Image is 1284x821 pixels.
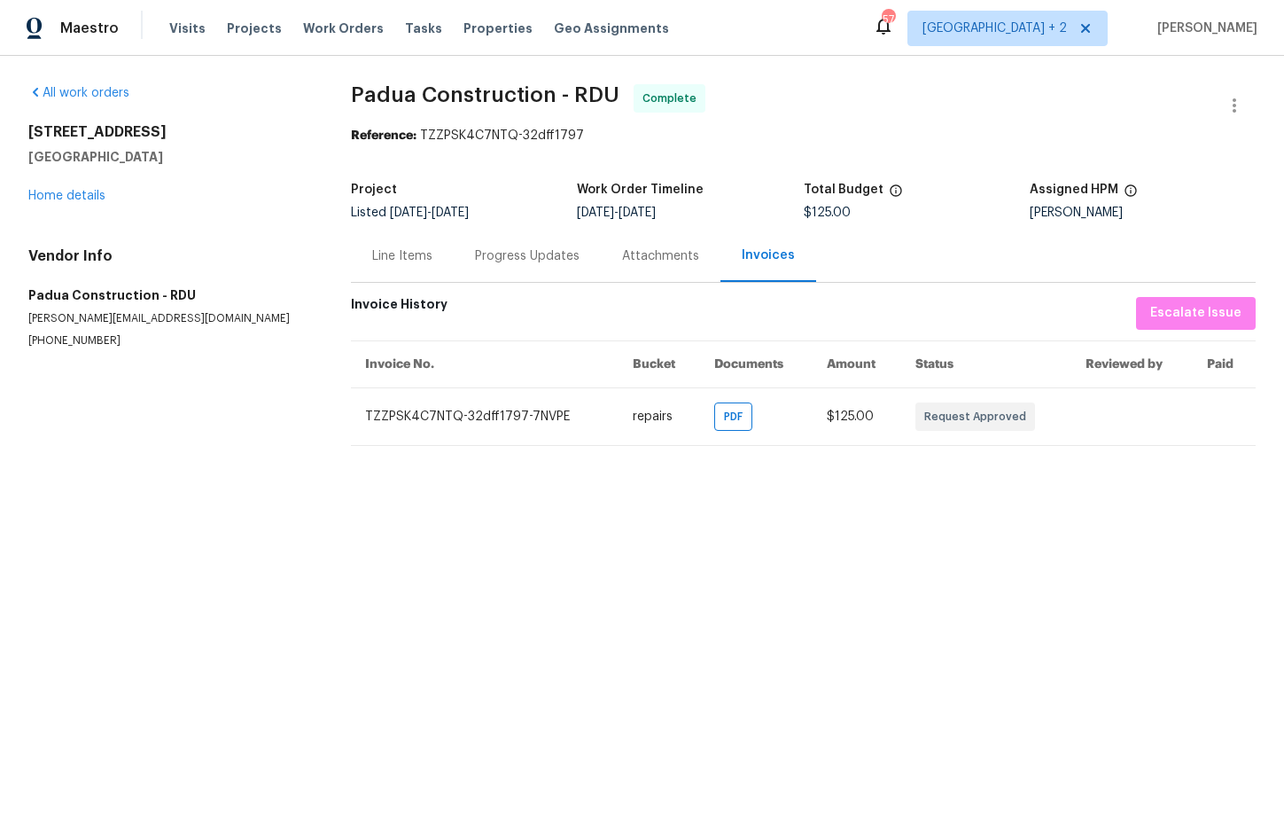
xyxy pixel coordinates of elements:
h5: Padua Construction - RDU [28,286,308,304]
span: Geo Assignments [554,20,669,37]
span: Escalate Issue [1150,302,1241,324]
span: $125.00 [804,207,851,219]
span: [DATE] [432,207,469,219]
b: Reference: [351,129,416,142]
span: Properties [463,20,533,37]
th: Invoice No. [351,340,619,387]
span: The total cost of line items that have been proposed by Opendoor. This sum includes line items th... [889,184,903,207]
span: [GEOGRAPHIC_DATA] + 2 [922,20,1067,37]
span: - [577,207,656,219]
td: TZZPSK4C7NTQ-32dff1797-7NVPE [351,387,619,445]
div: Progress Updates [475,247,580,265]
div: Invoices [742,246,795,264]
h4: Vendor Info [28,247,308,265]
span: - [390,207,469,219]
div: [PERSON_NAME] [1030,207,1256,219]
span: [DATE] [619,207,656,219]
span: Maestro [60,20,119,37]
th: Status [901,340,1071,387]
h5: Work Order Timeline [577,184,704,196]
span: [DATE] [577,207,614,219]
h5: [GEOGRAPHIC_DATA] [28,148,308,166]
h6: Invoice History [351,297,447,321]
h5: Total Budget [804,184,883,196]
th: Bucket [619,340,700,387]
span: Padua Construction - RDU [351,84,619,106]
th: Paid [1193,340,1256,387]
span: The hpm assigned to this work order. [1124,184,1138,207]
h2: [STREET_ADDRESS] [28,123,308,141]
a: Home details [28,190,105,202]
th: Amount [813,340,901,387]
span: Complete [642,90,704,107]
div: Line Items [372,247,432,265]
td: repairs [619,387,700,445]
th: Documents [700,340,812,387]
span: Listed [351,207,469,219]
a: All work orders [28,87,129,99]
h5: Assigned HPM [1030,184,1118,196]
span: Request Approved [924,408,1033,426]
span: [PERSON_NAME] [1150,20,1257,37]
span: Work Orders [303,20,384,37]
span: Visits [169,20,206,37]
th: Reviewed by [1071,340,1193,387]
p: [PERSON_NAME][EMAIL_ADDRESS][DOMAIN_NAME] [28,311,308,326]
span: Tasks [405,22,442,35]
h5: Project [351,184,397,196]
p: [PHONE_NUMBER] [28,333,308,348]
div: PDF [714,403,752,431]
span: PDF [724,408,750,426]
span: Projects [227,20,282,37]
button: Escalate Issue [1136,297,1256,330]
div: TZZPSK4C7NTQ-32dff1797 [351,127,1256,145]
div: Attachments [622,247,699,265]
span: $125.00 [827,410,874,423]
span: [DATE] [390,207,427,219]
div: 57 [882,11,894,28]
